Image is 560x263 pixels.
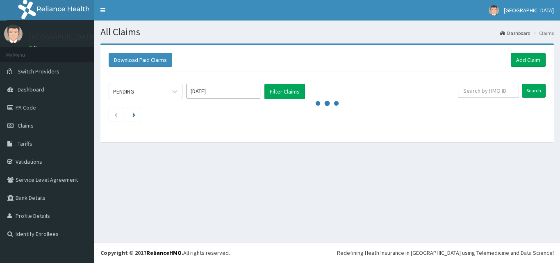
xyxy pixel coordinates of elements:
a: Dashboard [500,30,530,37]
input: Search by HMO ID [458,84,519,98]
span: Switch Providers [18,68,59,75]
a: Online [29,45,48,50]
span: Dashboard [18,86,44,93]
p: [GEOGRAPHIC_DATA] [29,33,96,41]
strong: Copyright © 2017 . [100,249,183,256]
input: Select Month and Year [187,84,260,98]
footer: All rights reserved. [94,242,560,263]
button: Filter Claims [264,84,305,99]
a: Previous page [114,111,118,118]
a: Add Claim [511,53,546,67]
svg: audio-loading [315,91,339,116]
div: Redefining Heath Insurance in [GEOGRAPHIC_DATA] using Telemedicine and Data Science! [337,249,554,257]
h1: All Claims [100,27,554,37]
img: User Image [4,25,23,43]
input: Search [522,84,546,98]
button: Download Paid Claims [109,53,172,67]
span: [GEOGRAPHIC_DATA] [504,7,554,14]
li: Claims [531,30,554,37]
a: Next page [132,111,135,118]
span: Claims [18,122,34,129]
img: User Image [489,5,499,16]
span: Tariffs [18,140,32,147]
a: RelianceHMO [146,249,182,256]
div: PENDING [113,87,134,96]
